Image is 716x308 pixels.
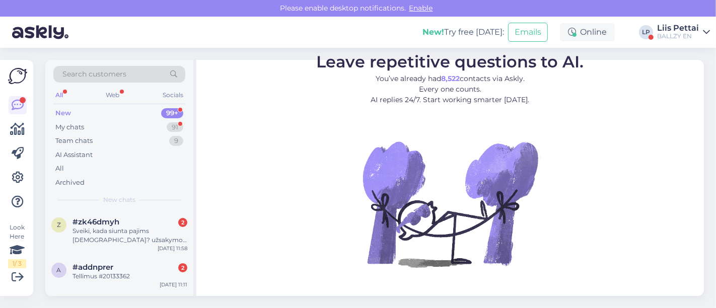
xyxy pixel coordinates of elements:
div: Socials [161,89,185,102]
span: #zk46dmyh [73,217,119,226]
div: Try free [DATE]: [422,26,504,38]
button: Emails [508,23,548,42]
span: z [57,221,61,228]
div: Web [104,89,122,102]
div: 1 / 3 [8,259,26,268]
b: 8,522 [441,74,460,83]
div: Tellimus #20133362 [73,272,187,281]
a: Liis PettaiBALLZY EN [657,24,710,40]
div: All [53,89,65,102]
span: Enable [406,4,436,13]
div: 91 [167,122,183,132]
span: New chats [103,195,135,204]
img: Askly Logo [8,68,27,84]
div: 9 [169,136,183,146]
div: LP [639,25,653,39]
div: [DATE] 11:58 [158,245,187,252]
span: #addnprer [73,263,113,272]
div: 2 [178,263,187,272]
span: Leave repetitive questions to AI. [317,52,584,71]
div: Team chats [55,136,93,146]
div: BALLZY EN [657,32,699,40]
div: Look Here [8,223,26,268]
div: My chats [55,122,84,132]
div: AI Assistant [55,150,93,160]
div: All [55,164,64,174]
img: No Chat active [360,113,541,294]
div: New [55,108,71,118]
div: Online [560,23,615,41]
div: Liis Pettai [657,24,699,32]
span: a [57,266,61,274]
div: Archived [55,178,85,188]
b: New! [422,27,444,37]
p: You’ve already had contacts via Askly. Every one counts. AI replies 24/7. Start working smarter [... [317,73,584,105]
span: Search customers [62,69,126,80]
div: [DATE] 11:11 [160,281,187,288]
div: Sveiki, kada siunta pajims [DEMOGRAPHIC_DATA]? užsakymo nr: #70059580 [73,226,187,245]
div: 2 [178,218,187,227]
div: 99+ [161,108,183,118]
